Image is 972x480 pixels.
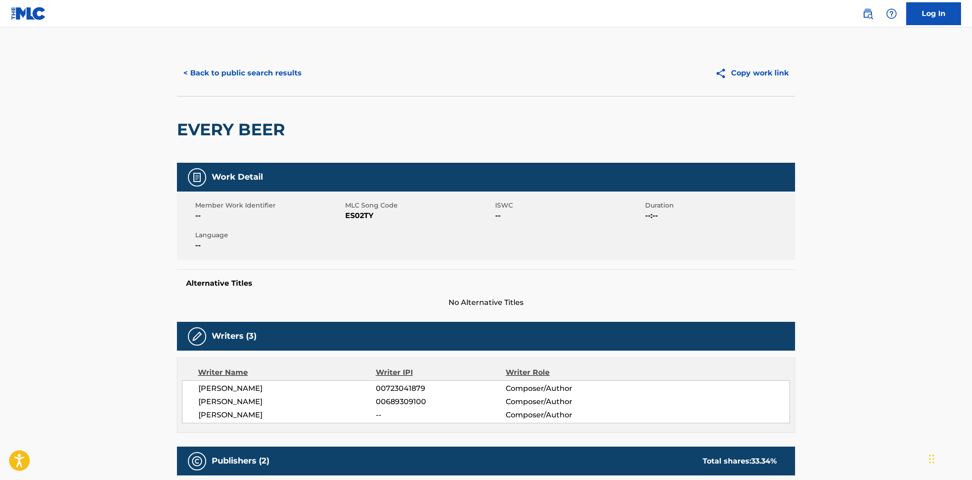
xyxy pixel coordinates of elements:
span: ISWC [495,201,643,210]
img: Publishers [192,456,203,467]
img: Copy work link [715,68,731,79]
span: Composer/Author [506,383,624,394]
div: Writer IPI [376,367,506,378]
img: Writers [192,331,203,342]
img: help [886,8,897,19]
a: Public Search [859,5,877,23]
img: MLC Logo [11,7,46,20]
span: Duration [645,201,793,210]
h5: Work Detail [212,172,263,182]
span: MLC Song Code [345,201,493,210]
div: Writer Name [198,367,376,378]
a: Log In [906,2,961,25]
div: Writer Role [506,367,624,378]
div: Help [882,5,901,23]
span: 33.34 % [751,457,777,465]
span: 00723041879 [376,383,506,394]
h5: Publishers (2) [212,456,269,466]
span: Member Work Identifier [195,201,343,210]
span: [PERSON_NAME] [198,410,376,421]
div: Total shares: [703,456,777,467]
span: -- [495,210,643,221]
h2: EVERY BEER [177,119,289,140]
span: [PERSON_NAME] [198,396,376,407]
h5: Writers (3) [212,331,256,341]
span: -- [195,210,343,221]
span: [PERSON_NAME] [198,383,376,394]
span: --:-- [645,210,793,221]
h5: Alternative Titles [186,279,786,288]
span: Composer/Author [506,396,624,407]
span: -- [195,240,343,251]
div: Drag [929,445,935,473]
span: No Alternative Titles [177,297,795,308]
img: search [862,8,873,19]
span: 00689309100 [376,396,506,407]
iframe: Chat Widget [926,436,972,480]
button: < Back to public search results [177,62,308,85]
button: Copy work link [709,62,795,85]
img: Work Detail [192,172,203,183]
span: Language [195,230,343,240]
span: ES02TY [345,210,493,221]
span: Composer/Author [506,410,624,421]
span: -- [376,410,506,421]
